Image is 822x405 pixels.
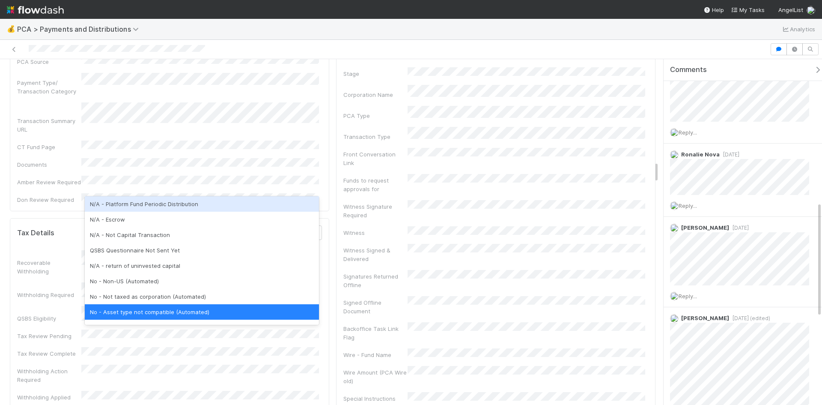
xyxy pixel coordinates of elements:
[85,243,319,258] div: QSBS Questionnaire Not Sent Yet
[807,6,815,15] img: avatar_e41e7ae5-e7d9-4d8d-9f56-31b0d7a2f4fd.png
[670,292,679,300] img: avatar_e41e7ae5-e7d9-4d8d-9f56-31b0d7a2f4fd.png
[17,258,81,276] div: Recoverable Withholding
[343,351,408,359] div: Wire - Fund Name
[343,150,408,167] div: Front Conversation Link
[670,128,679,137] img: avatar_e41e7ae5-e7d9-4d8d-9f56-31b0d7a2f4fd.png
[17,195,81,204] div: Don Review Required
[679,293,697,300] span: Reply...
[670,314,679,323] img: avatar_a2d05fec-0a57-4266-8476-74cda3464b0e.png
[343,228,408,237] div: Witness
[85,289,319,304] div: No - Not taxed as corporation (Automated)
[729,315,770,321] span: [DATE] (edited)
[781,24,815,34] a: Analytics
[17,291,81,299] div: Withholding Required
[17,314,81,323] div: QSBS Eligibility
[343,272,408,289] div: Signatures Returned Offline
[343,90,408,99] div: Corporation Name
[17,332,81,340] div: Tax Review Pending
[731,6,765,13] span: My Tasks
[17,229,54,237] h5: Tax Details
[681,315,729,321] span: [PERSON_NAME]
[85,273,319,289] div: No - Non-US (Automated)
[85,196,319,212] div: N/A - Platform Fund Periodic Distribution
[670,224,679,232] img: avatar_a2d05fec-0a57-4266-8476-74cda3464b0e.png
[670,66,707,74] span: Comments
[679,129,697,136] span: Reply...
[343,394,408,403] div: Special Instructions
[85,258,319,273] div: N/A - return of uninvested capital
[343,202,408,219] div: Witness Signature Required
[343,324,408,342] div: Backoffice Task Link Flag
[720,151,739,158] span: [DATE]
[670,150,679,159] img: avatar_0d9988fd-9a15-4cc7-ad96-88feab9e0fa9.png
[343,132,408,141] div: Transaction Type
[85,227,319,243] div: N/A - Not Capital Transaction
[343,69,408,78] div: Stage
[17,78,81,96] div: Payment Type/ Transaction Category
[343,298,408,315] div: Signed Offline Document
[778,6,803,13] span: AngelList
[17,160,81,169] div: Documents
[679,202,697,209] span: Reply...
[85,304,319,320] div: No - Asset type not compatible (Automated)
[729,225,749,231] span: [DATE]
[17,393,81,402] div: Withholding Applied
[343,368,408,385] div: Wire Amount (PCA Wire old)
[17,367,81,384] div: Withholding Action Required
[7,3,64,17] img: logo-inverted-e16ddd16eac7371096b0.svg
[17,57,81,66] div: PCA Source
[681,151,720,158] span: Ronalie Nova
[17,349,81,358] div: Tax Review Complete
[681,224,729,231] span: [PERSON_NAME]
[343,176,408,193] div: Funds to request approvals for
[343,246,408,263] div: Witness Signed & Delivered
[17,143,81,151] div: CT Fund Page
[7,25,15,33] span: 💰
[343,111,408,120] div: PCA Type
[85,212,319,227] div: N/A - Escrow
[17,117,81,134] div: Transaction Summary URL
[17,25,143,33] span: PCA > Payments and Distributions
[85,320,319,335] div: No - Investment held <6 months (Automated)
[670,201,679,210] img: avatar_e41e7ae5-e7d9-4d8d-9f56-31b0d7a2f4fd.png
[703,6,724,14] div: Help
[731,6,765,14] a: My Tasks
[17,178,81,186] div: Amber Review Required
